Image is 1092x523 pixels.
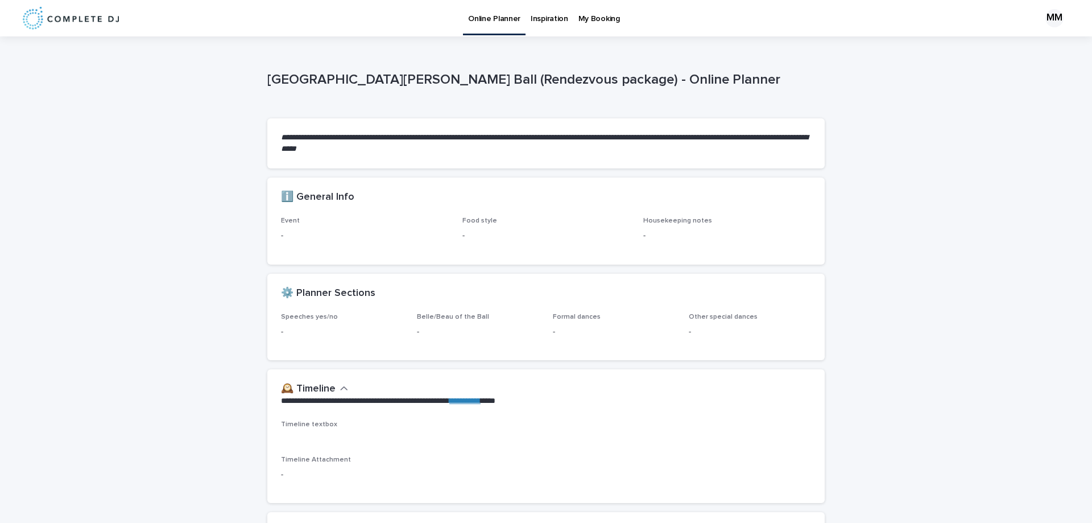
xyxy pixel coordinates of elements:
h2: 🕰️ Timeline [281,383,336,396]
p: - [281,230,449,242]
span: Other special dances [689,314,758,320]
img: 8nP3zCmvR2aWrOmylPw8 [23,7,119,30]
span: Timeline Attachment [281,456,351,463]
p: - [553,326,675,338]
p: [GEOGRAPHIC_DATA][PERSON_NAME] Ball (Rendezvous package) - Online Planner [267,72,820,88]
h2: ⚙️ Planner Sections [281,287,375,300]
button: 🕰️ Timeline [281,383,348,396]
span: Housekeeping notes [643,217,712,224]
span: Event [281,217,300,224]
span: Speeches yes/no [281,314,338,320]
p: - [643,230,811,242]
span: Timeline textbox [281,421,337,428]
p: - [462,230,630,242]
div: MM [1045,9,1064,27]
p: - [281,469,539,481]
p: - [689,326,811,338]
p: - [281,326,403,338]
span: Belle/Beau of the Ball [417,314,489,320]
span: Food style [462,217,497,224]
h2: ℹ️ General Info [281,191,354,204]
p: - [417,326,539,338]
span: Formal dances [553,314,601,320]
